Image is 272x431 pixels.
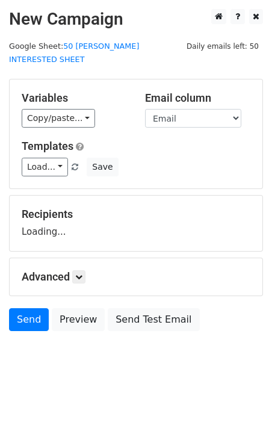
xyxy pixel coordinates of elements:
h2: New Campaign [9,9,263,29]
a: Send Test Email [108,308,199,331]
a: 50 [PERSON_NAME] INTERESTED SHEET [9,42,139,64]
button: Save [87,158,118,176]
h5: Recipients [22,208,250,221]
a: Copy/paste... [22,109,95,128]
a: Load... [22,158,68,176]
div: Loading... [22,208,250,239]
a: Templates [22,140,73,152]
h5: Advanced [22,270,250,284]
a: Preview [52,308,105,331]
h5: Email column [145,91,250,105]
a: Send [9,308,49,331]
small: Google Sheet: [9,42,139,64]
h5: Variables [22,91,127,105]
span: Daily emails left: 50 [182,40,263,53]
a: Daily emails left: 50 [182,42,263,51]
